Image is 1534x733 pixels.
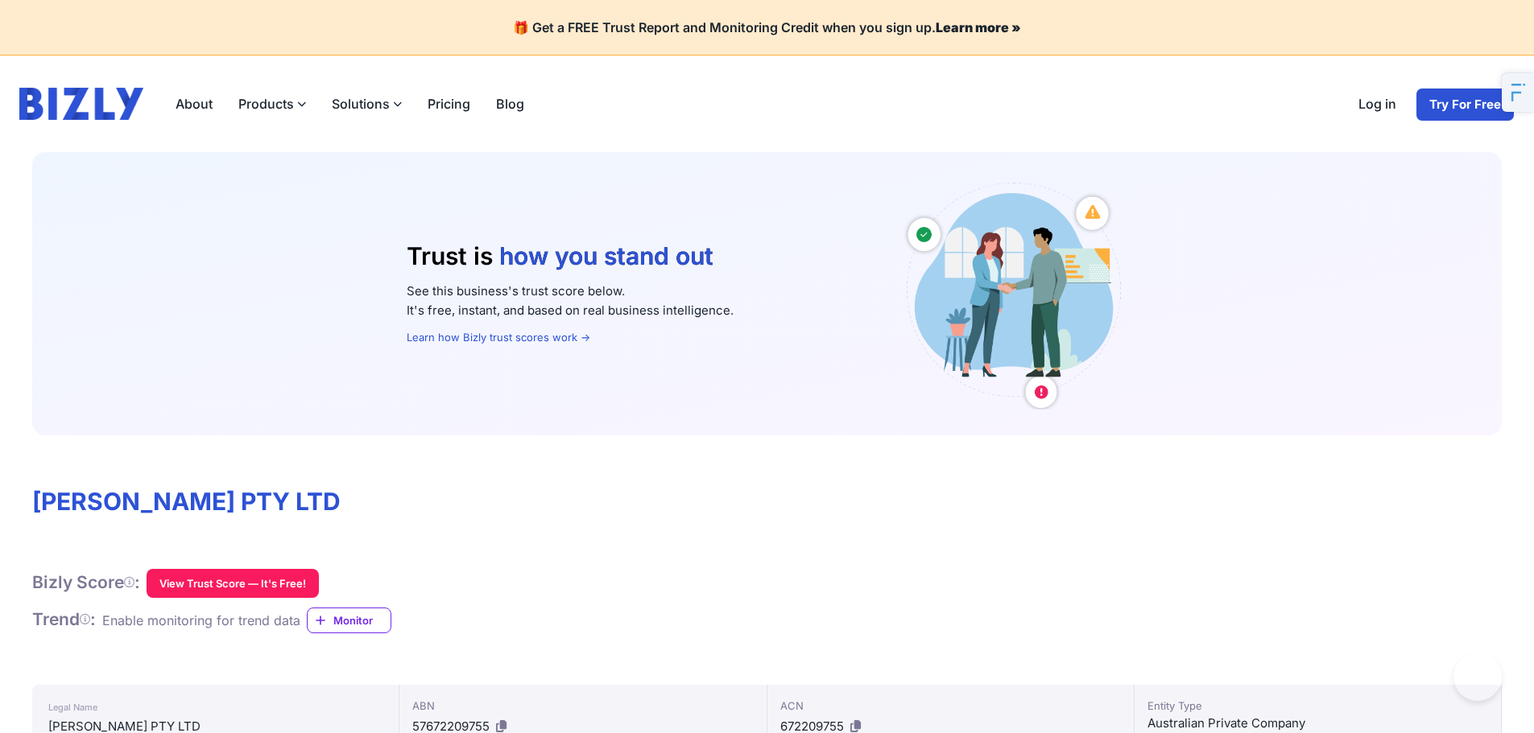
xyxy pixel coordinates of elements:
button: View Trust Score — It's Free! [147,569,319,598]
a: Learn how Bizly trust scores work → [407,331,590,344]
a: About [163,88,225,120]
label: Products [225,88,319,120]
div: Australian Private Company [1147,714,1488,733]
li: who you work with [499,272,718,303]
a: Try For Free [1416,88,1515,121]
img: Australian small business owners illustration [896,178,1128,410]
h1: [PERSON_NAME] PTY LTD [32,487,1502,517]
iframe: Toggle Customer Support [1453,653,1502,701]
div: Entity Type [1147,698,1488,714]
label: Solutions [319,88,415,120]
li: how you stand out [499,241,718,272]
img: bizly_logo.svg [19,88,143,120]
a: Learn more » [936,19,1021,35]
a: Pricing [415,88,483,120]
span: Trust is [407,241,493,270]
span: Monitor [333,612,391,628]
div: ACN [780,698,1121,714]
div: Legal Name [48,698,382,717]
a: Blog [483,88,537,120]
p: See this business's trust score below. It's free, instant, and based on real business intelligence. [407,282,870,320]
div: ABN [412,698,753,714]
h1: Bizly Score : [32,572,140,593]
div: Enable monitoring for trend data [102,611,300,630]
h4: 🎁 Get a FREE Trust Report and Monitoring Credit when you sign up. [19,19,1515,35]
a: Monitor [307,607,391,633]
a: Log in [1346,88,1409,121]
span: Trend : [32,609,96,629]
